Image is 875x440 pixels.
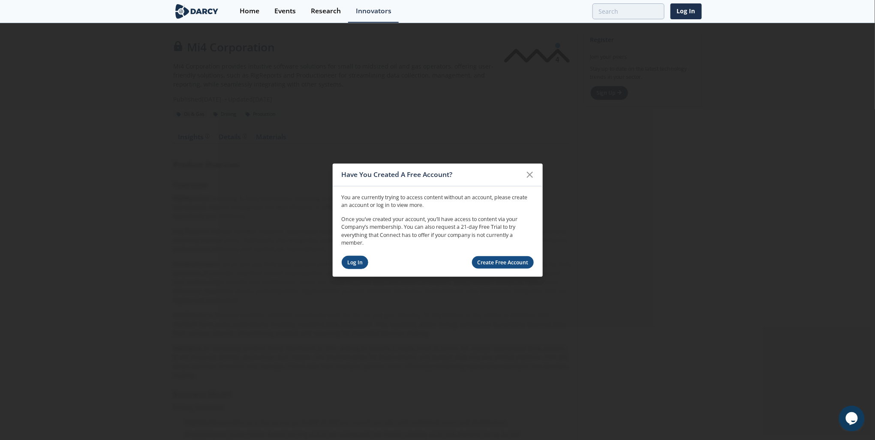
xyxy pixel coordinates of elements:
[174,4,220,19] img: logo-wide.svg
[240,8,259,15] div: Home
[342,256,369,269] a: Log In
[592,3,665,19] input: Advanced Search
[274,8,296,15] div: Events
[342,216,534,247] p: Once you’ve created your account, you’ll have access to content via your Company’s membership. Yo...
[342,167,522,183] div: Have You Created A Free Account?
[342,194,534,210] p: You are currently trying to access content without an account, please create an account or log in...
[839,406,866,431] iframe: chat widget
[356,8,391,15] div: Innovators
[671,3,702,19] a: Log In
[472,256,534,269] a: Create Free Account
[311,8,341,15] div: Research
